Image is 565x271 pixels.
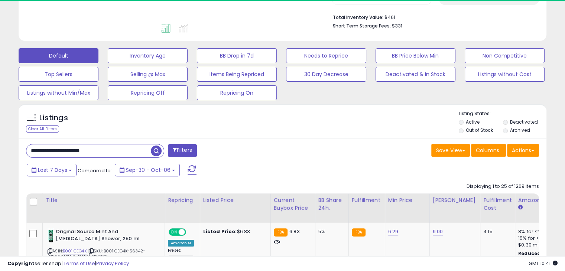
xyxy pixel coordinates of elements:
button: Actions [507,144,539,157]
button: Items Being Repriced [197,67,277,82]
span: Sep-30 - Oct-06 [126,166,171,174]
p: Listing States: [459,110,546,117]
label: Archived [510,127,530,133]
a: B001ICEG4K [63,248,87,254]
div: Current Buybox Price [274,196,312,212]
button: Selling @ Max [108,67,188,82]
b: Listed Price: [203,228,237,235]
small: FBA [274,228,288,236]
div: [PERSON_NAME] [433,196,477,204]
button: Listings without Min/Max [19,85,98,100]
label: Active [466,119,480,125]
div: 4.15 [483,228,509,235]
a: Privacy Policy [96,260,129,267]
button: Save View [431,144,470,157]
a: 6.29 [388,228,399,235]
button: Inventory Age [108,48,188,63]
button: Repricing Off [108,85,188,100]
div: Title [46,196,162,204]
span: Columns [476,147,499,154]
span: 2025-10-14 10:41 GMT [529,260,558,267]
a: 9.00 [433,228,443,235]
div: Preset: [168,248,194,265]
div: Clear All Filters [26,125,59,133]
div: Listed Price [203,196,267,204]
div: 5% [318,228,343,235]
div: Min Price [388,196,426,204]
div: Amazon AI [168,240,194,246]
strong: Copyright [7,260,35,267]
button: Filters [168,144,197,157]
button: Needs to Reprice [286,48,366,63]
img: 41XVOqdLysL._SL40_.jpg [48,228,54,243]
div: Fulfillment [352,196,382,204]
span: Last 7 Days [38,166,67,174]
button: BB Drop in 7d [197,48,277,63]
b: Total Inventory Value: [333,14,383,20]
label: Deactivated [510,119,538,125]
button: 30 Day Decrease [286,67,366,82]
small: FBA [352,228,366,236]
b: Short Term Storage Fees: [333,23,391,29]
div: seller snap | | [7,260,129,267]
button: Columns [471,144,506,157]
button: Top Sellers [19,67,98,82]
button: BB Price Below Min [376,48,455,63]
b: Original Source Mint And [MEDICAL_DATA] Shower, 250 ml [56,228,146,244]
button: Deactivated & In Stock [376,67,455,82]
div: ASIN: [48,228,159,268]
div: Fulfillment Cost [483,196,512,212]
button: Repricing On [197,85,277,100]
button: Non Competitive [465,48,545,63]
button: Default [19,48,98,63]
li: $461 [333,12,533,21]
div: $6.83 [203,228,265,235]
a: Terms of Use [64,260,95,267]
span: OFF [185,229,197,235]
h5: Listings [39,113,68,123]
span: Compared to: [78,167,112,174]
button: Last 7 Days [27,164,77,176]
div: Repricing [168,196,197,204]
span: | SKU: B001ICEG4K-56342-[GEOGRAPHIC_DATA]-ORIG05 [48,248,145,259]
small: Amazon Fees. [518,204,523,211]
span: ON [169,229,179,235]
label: Out of Stock [466,127,493,133]
span: 6.83 [289,228,300,235]
div: BB Share 24h. [318,196,345,212]
button: Listings without Cost [465,67,545,82]
span: $331 [392,22,402,29]
div: Displaying 1 to 25 of 1269 items [467,183,539,190]
button: Sep-30 - Oct-06 [115,164,180,176]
